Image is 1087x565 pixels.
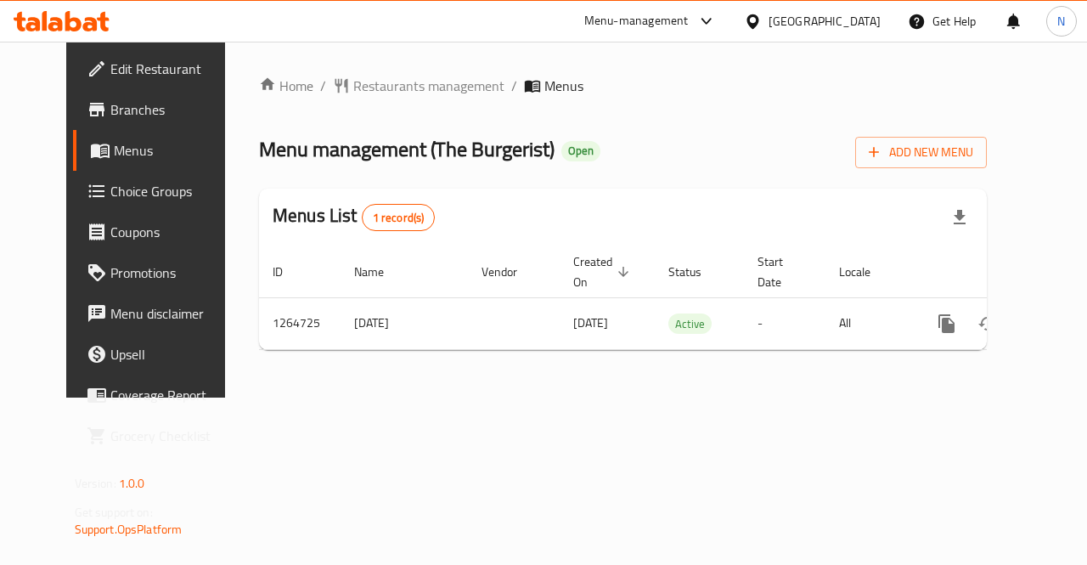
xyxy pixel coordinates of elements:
a: Home [259,76,313,96]
div: Export file [939,197,980,238]
a: Menus [73,130,248,171]
span: Coverage Report [110,385,234,405]
span: ID [273,262,305,282]
span: Restaurants management [353,76,504,96]
a: Support.OpsPlatform [75,518,183,540]
a: Branches [73,89,248,130]
a: Upsell [73,334,248,375]
span: 1.0.0 [119,472,145,494]
span: Start Date [758,251,805,292]
li: / [511,76,517,96]
span: Choice Groups [110,181,234,201]
span: Add New Menu [869,142,973,163]
span: Get support on: [75,501,153,523]
nav: breadcrumb [259,76,987,96]
span: Branches [110,99,234,120]
span: Upsell [110,344,234,364]
div: [GEOGRAPHIC_DATA] [769,12,881,31]
li: / [320,76,326,96]
a: Edit Restaurant [73,48,248,89]
td: [DATE] [341,297,468,349]
span: Coupons [110,222,234,242]
div: Menu-management [584,11,689,31]
td: - [744,297,825,349]
span: Menu management ( The Burgerist ) [259,130,555,168]
div: Open [561,141,600,161]
span: Open [561,144,600,158]
h2: Menus List [273,203,435,231]
span: 1 record(s) [363,210,435,226]
div: Total records count [362,204,436,231]
button: more [926,303,967,344]
span: N [1057,12,1065,31]
a: Grocery Checklist [73,415,248,456]
span: Version: [75,472,116,494]
td: All [825,297,913,349]
span: Promotions [110,263,234,283]
span: Vendor [482,262,539,282]
div: Active [668,314,712,334]
button: Add New Menu [855,137,987,168]
span: Menus [544,76,583,96]
span: Edit Restaurant [110,59,234,79]
span: Status [668,262,724,282]
a: Coverage Report [73,375,248,415]
span: Name [354,262,406,282]
a: Choice Groups [73,171,248,212]
span: Active [668,314,712,334]
button: Change Status [967,303,1008,344]
span: Locale [839,262,893,282]
a: Menu disclaimer [73,293,248,334]
a: Restaurants management [333,76,504,96]
span: Created On [573,251,634,292]
span: Menu disclaimer [110,303,234,324]
a: Coupons [73,212,248,252]
span: [DATE] [573,312,608,334]
span: Grocery Checklist [110,426,234,446]
a: Promotions [73,252,248,293]
td: 1264725 [259,297,341,349]
span: Menus [114,140,234,161]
